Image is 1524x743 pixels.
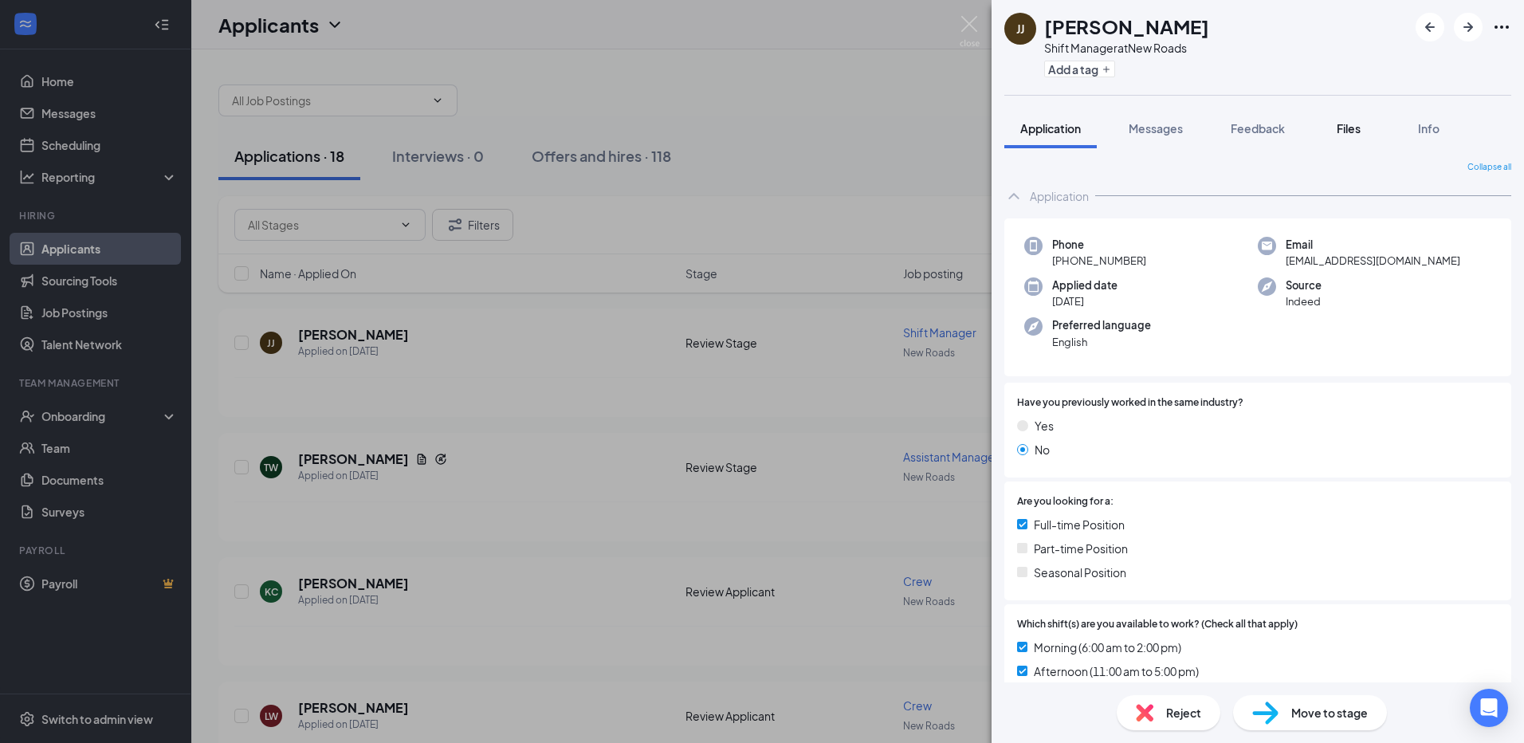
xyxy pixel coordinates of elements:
[1034,662,1199,680] span: Afternoon (11:00 am to 5:00 pm)
[1470,689,1508,727] div: Open Intercom Messenger
[1418,121,1440,136] span: Info
[1035,441,1050,458] span: No
[1286,237,1460,253] span: Email
[1102,65,1111,74] svg: Plus
[1004,187,1023,206] svg: ChevronUp
[1420,18,1440,37] svg: ArrowLeftNew
[1467,161,1511,174] span: Collapse all
[1016,21,1024,37] div: JJ
[1034,516,1125,533] span: Full-time Position
[1129,121,1183,136] span: Messages
[1034,540,1128,557] span: Part-time Position
[1166,704,1201,721] span: Reject
[1044,40,1209,56] div: Shift Manager at New Roads
[1286,293,1322,309] span: Indeed
[1052,237,1146,253] span: Phone
[1286,253,1460,269] span: [EMAIL_ADDRESS][DOMAIN_NAME]
[1052,317,1151,333] span: Preferred language
[1454,13,1483,41] button: ArrowRight
[1052,253,1146,269] span: [PHONE_NUMBER]
[1052,293,1117,309] span: [DATE]
[1052,334,1151,350] span: English
[1035,417,1054,434] span: Yes
[1286,277,1322,293] span: Source
[1017,395,1243,411] span: Have you previously worked in the same industry?
[1416,13,1444,41] button: ArrowLeftNew
[1030,188,1089,204] div: Application
[1034,639,1181,656] span: Morning (6:00 am to 2:00 pm)
[1020,121,1081,136] span: Application
[1492,18,1511,37] svg: Ellipses
[1337,121,1361,136] span: Files
[1044,61,1115,77] button: PlusAdd a tag
[1034,564,1126,581] span: Seasonal Position
[1231,121,1285,136] span: Feedback
[1291,704,1368,721] span: Move to stage
[1459,18,1478,37] svg: ArrowRight
[1044,13,1209,40] h1: [PERSON_NAME]
[1017,617,1298,632] span: Which shift(s) are you available to work? (Check all that apply)
[1052,277,1117,293] span: Applied date
[1017,494,1114,509] span: Are you looking for a:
